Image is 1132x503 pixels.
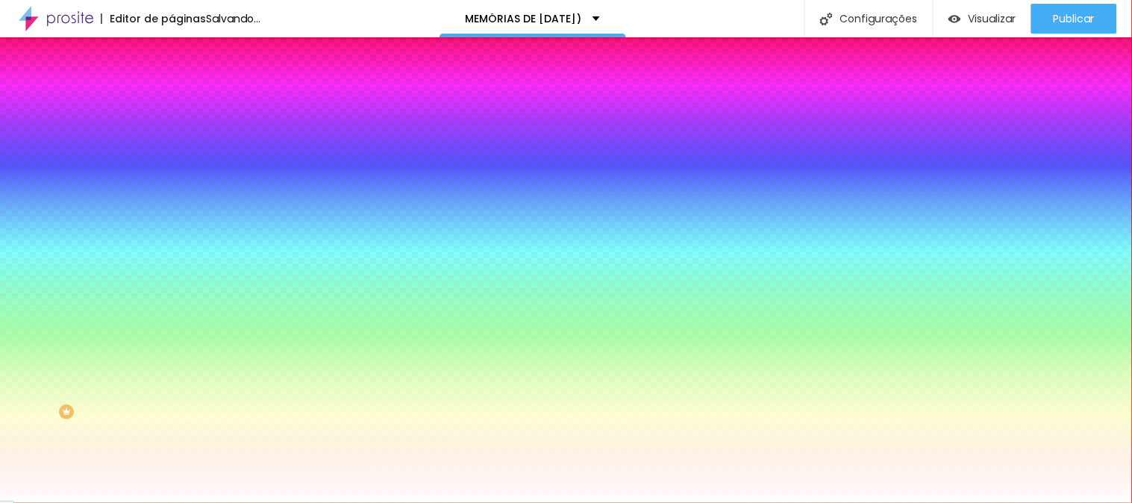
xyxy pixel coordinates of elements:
[820,13,833,25] img: Icone
[1031,4,1117,34] button: Publicar
[101,13,206,24] div: Editor de páginas
[934,4,1031,34] button: Visualizar
[948,13,961,25] img: view-1.svg
[969,13,1016,25] span: Visualizar
[1054,13,1095,25] span: Publicar
[206,13,260,24] div: Salvando...
[465,13,581,24] p: MEMÓRIAS DE [DATE])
